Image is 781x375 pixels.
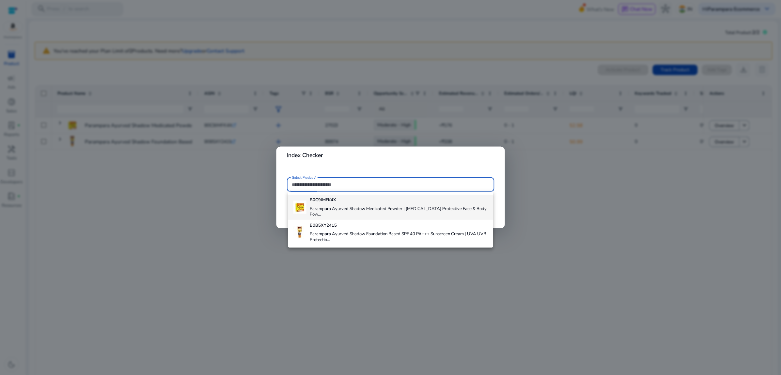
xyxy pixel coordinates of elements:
[310,197,336,203] b: B0C9JMFK4X
[310,206,488,218] h4: Parampara Ayurved Shadow Medicated Powder | [MEDICAL_DATA] Protective Face & Body Pow...
[310,231,488,243] h4: Parampara Ayurved Shadow Foundation Based SPF 40 PA+++ Sunscreen Cream | UVA UVB Protectio...
[310,222,337,228] b: B0B5XY2415
[293,226,306,239] img: 41UPQ2GLWpL._SS40_.jpg
[293,201,306,214] img: 41283lXMvxL._SS40_.jpg
[292,175,316,180] mat-label: Select Product*
[287,151,323,159] b: Index Checker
